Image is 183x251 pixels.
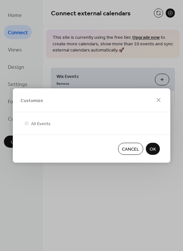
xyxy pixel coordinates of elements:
[118,143,143,155] button: Cancel
[146,143,160,155] button: OK
[21,97,43,104] span: Customize
[122,146,139,153] span: Cancel
[31,121,51,127] span: All Events
[150,146,156,153] span: OK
